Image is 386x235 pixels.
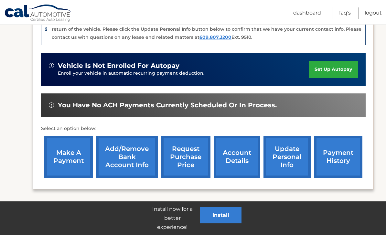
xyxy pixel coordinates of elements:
a: Add/Remove bank account info [96,136,158,178]
p: Install now for a better experience! [145,205,200,232]
span: vehicle is not enrolled for autopay [58,62,179,70]
a: Logout [365,7,382,19]
a: payment history [314,136,362,178]
a: 609.807.3200 [199,34,231,40]
img: alert-white.svg [49,102,54,108]
a: make a payment [44,136,93,178]
a: Dashboard [293,7,321,19]
p: Enroll your vehicle in automatic recurring payment deduction. [58,70,309,77]
a: set up autopay [309,61,358,78]
p: Select an option below: [41,125,366,133]
a: update personal info [263,136,311,178]
span: You have no ACH payments currently scheduled or in process. [58,101,277,109]
a: account details [214,136,260,178]
a: Cal Automotive [4,4,72,23]
p: The end of your lease is approaching soon. A member of our lease end team will be in touch soon t... [52,18,361,40]
button: Install [200,207,241,223]
a: FAQ's [339,7,351,19]
img: alert-white.svg [49,63,54,68]
a: request purchase price [161,136,210,178]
